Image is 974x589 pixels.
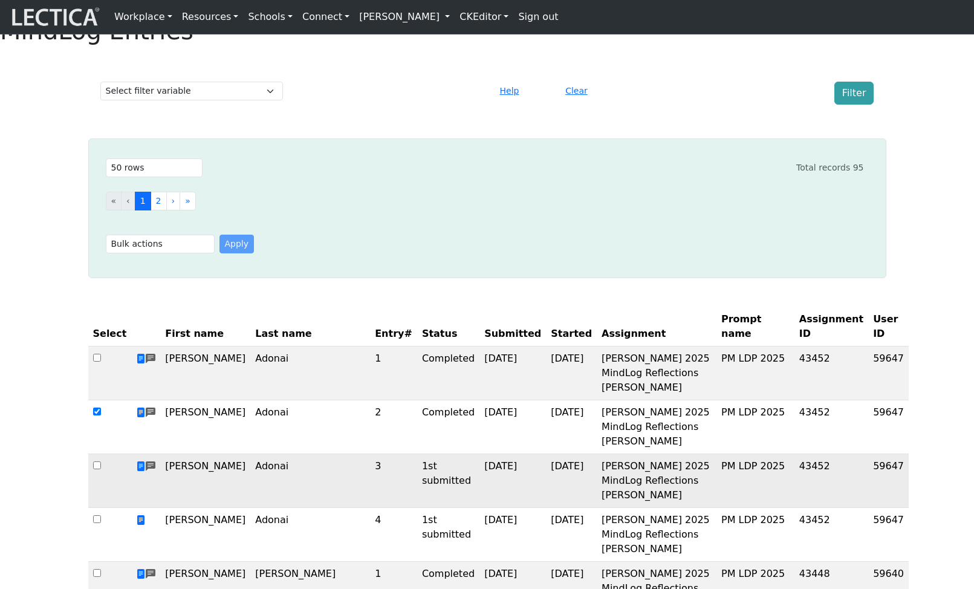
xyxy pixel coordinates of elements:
button: Go to page 2 [151,192,167,210]
span: view [136,461,146,472]
button: Go to last page [180,192,196,210]
td: [DATE] [546,508,597,562]
td: 59647 [868,400,909,454]
a: Resources [177,5,244,29]
a: Schools [243,5,297,29]
td: 59647 [868,454,909,508]
td: [PERSON_NAME] 2025 MindLog Reflections [PERSON_NAME] [597,347,716,400]
a: Workplace [109,5,177,29]
div: Total records 95 [796,161,863,174]
td: [DATE] [479,508,546,562]
span: comments [146,352,155,366]
button: Go to next page [166,192,181,210]
ul: Pagination [106,192,864,210]
a: Connect [297,5,354,29]
td: [DATE] [479,400,546,454]
a: Help [495,85,525,96]
button: Help [495,82,525,100]
span: comments [146,460,155,474]
td: [PERSON_NAME] [160,400,250,454]
td: 59647 [868,347,909,400]
th: Assignment [597,307,716,347]
td: [PERSON_NAME] [160,508,250,562]
th: User ID [868,307,909,347]
td: 2 [370,400,417,454]
th: Entry# [370,307,417,347]
td: [DATE] [546,347,597,400]
td: PM LDP 2025 [716,508,794,562]
span: Select [93,328,127,339]
th: Status [417,307,479,347]
td: [DATE] [546,400,597,454]
td: 1st submitted [417,508,479,562]
button: Clear [560,82,593,100]
td: 3 [370,454,417,508]
td: PM LDP 2025 [716,347,794,400]
span: view [136,353,146,365]
th: Assignment ID [794,307,868,347]
td: 43452 [794,400,868,454]
td: 43452 [794,347,868,400]
a: CKEditor [455,5,513,29]
span: view [136,407,146,418]
img: lecticalive [9,5,100,28]
td: 43452 [794,454,868,508]
td: [DATE] [479,454,546,508]
td: 4 [370,508,417,562]
span: comments [146,406,155,420]
td: [PERSON_NAME] 2025 MindLog Reflections [PERSON_NAME] [597,508,716,562]
th: Submitted [479,307,546,347]
td: Completed [417,347,479,400]
th: Started [546,307,597,347]
td: [PERSON_NAME] 2025 MindLog Reflections [PERSON_NAME] [597,454,716,508]
span: comments [146,567,155,582]
th: First name [160,307,250,347]
td: 59647 [868,508,909,562]
td: [PERSON_NAME] 2025 MindLog Reflections [PERSON_NAME] [597,400,716,454]
span: view [136,568,146,580]
span: view [136,515,146,526]
td: Completed [417,400,479,454]
td: [PERSON_NAME] [160,454,250,508]
button: Filter [834,82,874,105]
td: 1st submitted [417,454,479,508]
th: Last name [250,307,370,347]
th: Prompt name [716,307,794,347]
td: PM LDP 2025 [716,454,794,508]
td: Adonai [250,400,370,454]
td: Adonai [250,454,370,508]
td: [DATE] [546,454,597,508]
td: 1 [370,347,417,400]
td: Adonai [250,347,370,400]
td: 43452 [794,508,868,562]
td: [DATE] [479,347,546,400]
td: PM LDP 2025 [716,400,794,454]
a: Sign out [513,5,563,29]
a: [PERSON_NAME] [354,5,455,29]
td: Adonai [250,508,370,562]
td: [PERSON_NAME] [160,347,250,400]
button: Go to page 1 [135,192,151,210]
